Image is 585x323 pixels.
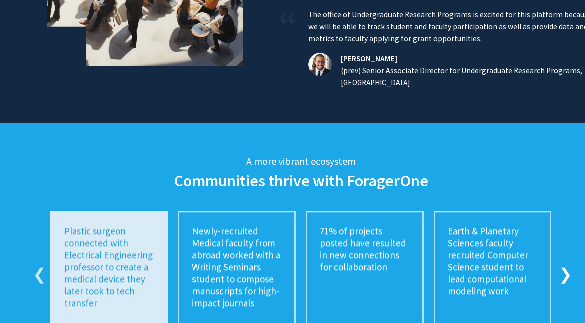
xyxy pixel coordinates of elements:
[8,278,43,315] iframe: Chat
[33,264,43,274] button: Previous
[559,264,569,274] button: Next
[320,225,410,273] p: 71% of projects posted have resulted in new connections for collaboration
[192,225,282,309] p: Newly-recruited Medical faculty from abroad worked with a Writing Seminars student to compose man...
[64,225,154,309] p: Plastic surgeon connected with Electrical Engineering professor to create a medical device they l...
[308,53,332,76] img: Timothy Raines
[448,225,537,297] p: Earth & Planetary Sciences faculty recruited Computer Science student to lead computational model...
